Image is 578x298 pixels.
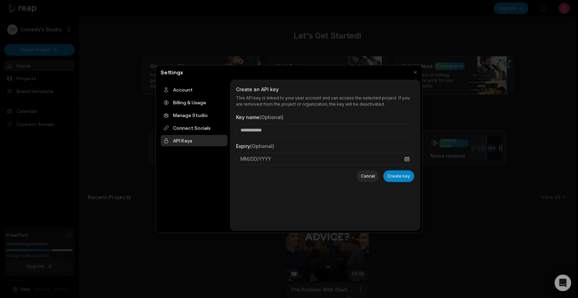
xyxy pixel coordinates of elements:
h3: Create an API key [236,86,414,93]
button: MM/DD/YYYY [236,153,414,165]
div: Connect Socials [161,122,227,134]
label: Key name [236,114,283,120]
span: (Optional) [259,114,283,120]
div: Billing & Usage [161,97,227,108]
span: (Optional) [250,143,274,149]
div: Manage Studio [161,109,227,121]
span: MM/DD/YYYY [240,155,271,162]
button: Create key [383,170,414,182]
div: API Keys [161,135,227,146]
h2: Settings [158,68,186,76]
p: This API key is linked to your user account and can access the selected project. If you are remov... [236,95,414,107]
div: Account [161,84,227,95]
button: Cancel [357,170,379,182]
label: Expiry [236,143,274,149]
